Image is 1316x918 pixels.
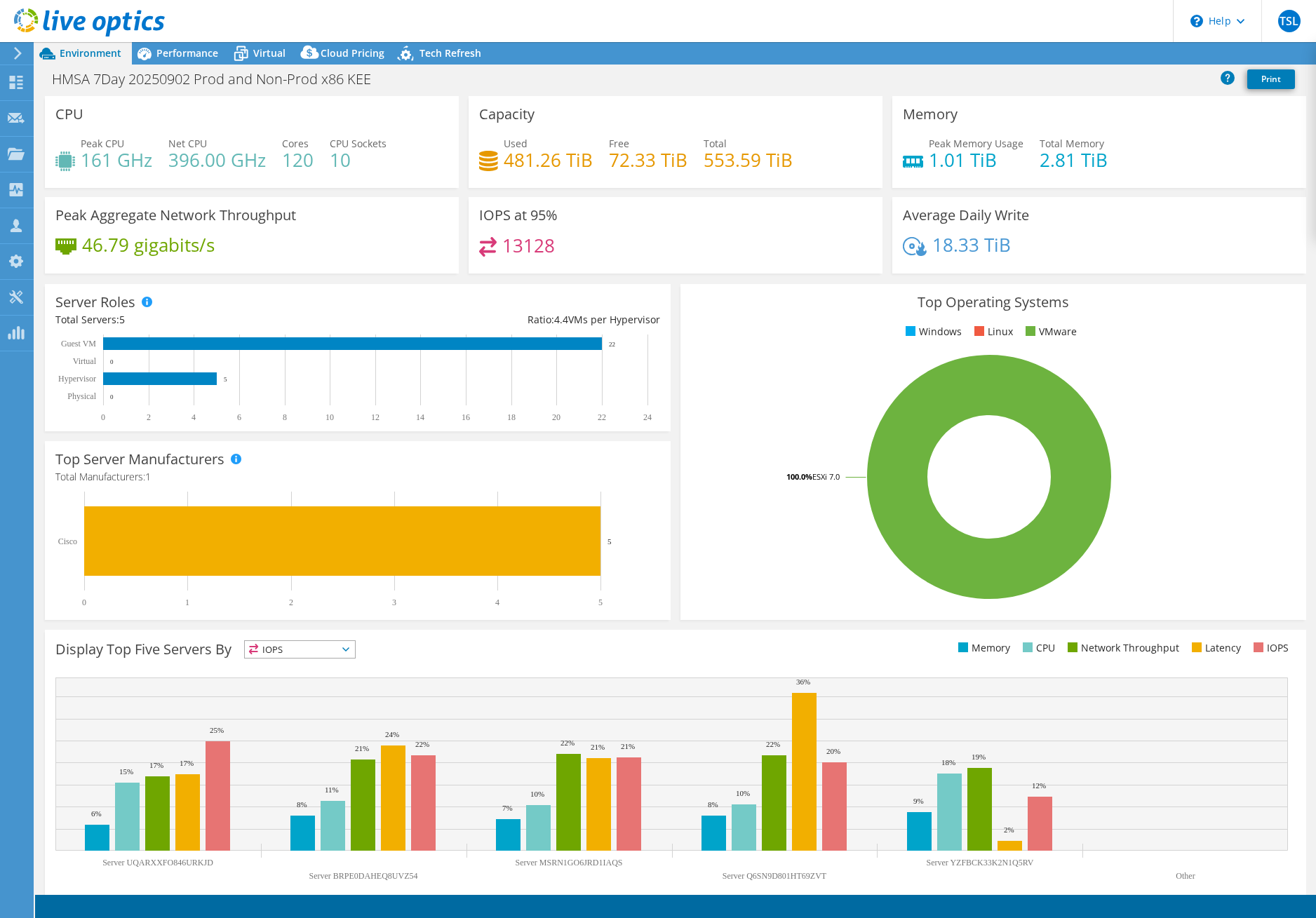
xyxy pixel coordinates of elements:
text: 17% [180,759,194,767]
h3: Top Server Manufacturers [55,452,224,467]
text: 9% [913,797,924,805]
text: 0 [101,412,105,422]
span: Performance [156,46,218,60]
tspan: ESXi 7.0 [812,471,840,482]
text: 12 [371,412,380,422]
text: 20 [552,412,560,422]
span: Net CPU [168,137,207,150]
h4: 10 [330,152,387,168]
text: 4 [192,412,196,422]
text: 22% [415,740,429,748]
a: Print [1247,69,1295,89]
text: 19% [972,752,986,761]
span: Total [704,137,727,150]
h3: Average Daily Write [903,208,1029,223]
li: Memory [955,640,1010,656]
text: 4 [495,598,499,607]
span: Virtual [253,46,286,60]
text: 21% [621,742,635,750]
span: IOPS [245,641,355,658]
text: 11% [325,785,339,794]
span: Cloud Pricing [321,46,384,60]
text: 2% [1004,825,1014,834]
text: Server BRPE0DAHEQ8UVZ54 [309,871,418,881]
div: Ratio: VMs per Hypervisor [358,312,660,328]
h4: 553.59 TiB [704,152,793,168]
text: 10 [325,412,334,422]
text: Server MSRN1GO6JRD1IAQS [515,858,622,868]
tspan: 100.0% [786,471,812,482]
text: 25% [210,726,224,734]
h3: CPU [55,107,83,122]
text: Other [1176,871,1195,881]
span: Environment [60,46,121,60]
text: 22 [598,412,606,422]
h4: 120 [282,152,314,168]
li: Network Throughput [1064,640,1179,656]
text: Physical [67,391,96,401]
div: Total Servers: [55,312,358,328]
h4: Total Manufacturers: [55,469,660,485]
text: Hypervisor [58,374,96,384]
text: 22 [609,341,615,348]
h4: 72.33 TiB [609,152,687,168]
text: 0 [110,358,114,365]
text: Server UQARXXFO846URKJD [102,858,213,868]
text: 14 [416,412,424,422]
h4: 396.00 GHz [168,152,266,168]
text: 22% [560,738,575,747]
text: Guest VM [61,339,96,349]
span: 5 [119,313,125,326]
text: 8% [708,800,718,809]
span: Free [609,137,629,150]
li: Linux [971,324,1013,339]
text: 22% [766,740,780,748]
text: 36% [796,677,810,686]
text: 24 [643,412,652,422]
h3: Capacity [479,107,535,122]
text: 2 [147,412,151,422]
h4: 18.33 TiB [932,237,1011,252]
text: 18% [941,758,955,767]
span: TSL [1278,10,1301,32]
text: 15% [119,767,133,776]
text: 20% [826,747,840,755]
text: 5 [607,537,612,546]
text: 5 [224,376,227,383]
span: Cores [282,137,309,150]
h4: 481.26 TiB [504,152,593,168]
span: CPU Sockets [330,137,387,150]
text: Server Q6SN9D801HT69ZVT [723,871,827,881]
text: 8% [297,800,307,809]
span: Peak Memory Usage [929,137,1023,150]
text: 5 [598,598,603,607]
span: Tech Refresh [419,46,481,60]
text: 16 [462,412,470,422]
li: IOPS [1250,640,1289,656]
h3: Memory [903,107,958,122]
h4: 46.79 gigabits/s [82,237,215,252]
h4: 2.81 TiB [1040,152,1108,168]
text: 7% [502,804,513,812]
text: 2 [289,598,293,607]
h4: 1.01 TiB [929,152,1023,168]
text: 12% [1032,781,1046,790]
text: 10% [530,790,544,798]
h3: Server Roles [55,295,135,310]
text: 18 [507,412,516,422]
text: 1 [185,598,189,607]
span: Peak CPU [81,137,124,150]
h4: 161 GHz [81,152,152,168]
text: 21% [591,743,605,751]
text: 21% [355,744,369,752]
span: Total Memory [1040,137,1104,150]
h3: Peak Aggregate Network Throughput [55,208,296,223]
li: Windows [902,324,962,339]
span: 4.4 [554,313,568,326]
h3: IOPS at 95% [479,208,558,223]
li: Latency [1188,640,1241,656]
text: 6 [237,412,241,422]
li: VMware [1022,324,1077,339]
text: Server YZFBCK33K2N1Q5RV [927,858,1034,868]
text: Virtual [73,356,97,366]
